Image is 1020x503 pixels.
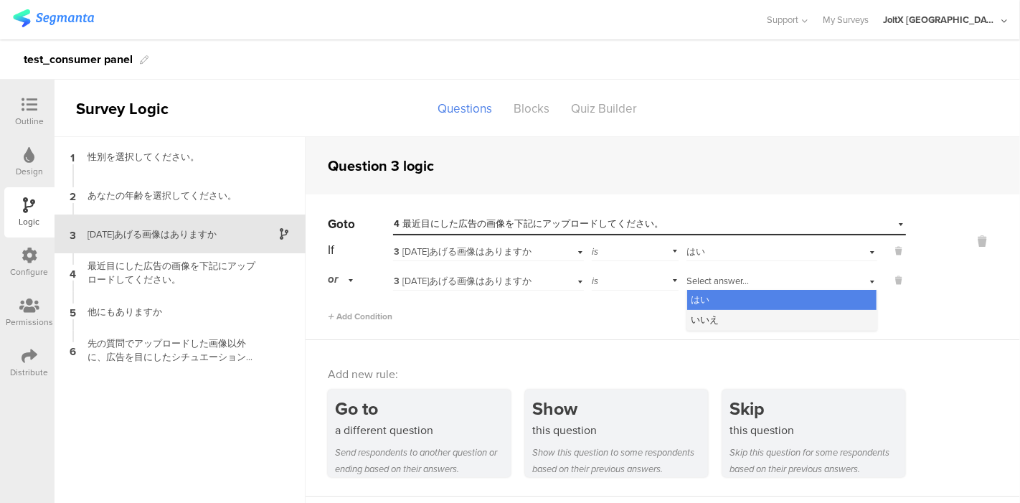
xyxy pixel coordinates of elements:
span: はい [691,293,710,306]
div: JoltX [GEOGRAPHIC_DATA] [883,13,998,27]
div: Skip this question for some respondents based on their previous answers. [729,444,905,477]
span: 5 [70,304,76,319]
div: 性別を選択してください。 [79,150,258,164]
span: 3 [70,226,76,242]
div: Configure [11,265,49,278]
span: is [592,245,599,258]
div: Permissions [6,316,53,329]
div: Add new rule: [328,366,999,382]
div: If [328,241,392,259]
span: 3 [394,245,400,258]
span: to [344,215,355,233]
div: Question 3 logic [328,155,434,177]
span: いいえ [691,313,719,326]
span: 3 [394,275,400,288]
div: Logic [19,215,40,228]
span: Select answer... [687,274,750,288]
span: [DATE]あげる画像はありますか [394,274,532,288]
span: or [328,271,338,287]
div: 他にもありますか [79,305,258,319]
div: Survey Logic [55,97,219,121]
img: segmanta logo [13,9,94,27]
span: 4 [70,265,76,281]
span: 6 [70,342,76,358]
div: a different question [335,422,511,438]
div: Go to [335,395,511,422]
div: あなたの年齢を選択してください。 [79,189,258,202]
div: 今日あげる画像はありますか [394,275,548,288]
span: is [592,274,599,288]
div: Quiz Builder [560,96,648,121]
div: Questions [427,96,503,121]
div: 今日あげる画像はありますか [394,245,548,258]
div: 最近目にした広告の画像を下記にアップロードしてください。 [79,259,258,286]
span: 最近目にした広告の画像を下記にアップロードしてください。 [394,217,664,230]
span: 2 [70,187,76,203]
div: Skip [729,395,905,422]
span: Add Condition [328,310,392,323]
div: [DATE]あげる画像はありますか [79,227,258,241]
span: [DATE]あげる画像はありますか [394,245,532,258]
div: Show this question to some respondents based on their previous answers. [532,444,708,477]
span: Go [328,215,344,233]
div: Blocks [503,96,560,121]
span: Support [768,13,799,27]
span: 1 [71,149,75,164]
span: 4 [394,217,400,230]
div: Distribute [11,366,49,379]
span: はい [687,245,706,258]
div: this question [729,422,905,438]
div: Design [16,165,43,178]
div: test_consumer panel [24,48,133,71]
div: this question [532,422,708,438]
div: Send respondents to another question or ending based on their answers. [335,444,511,477]
div: Show [532,395,708,422]
div: 先の質問でアップロードした画像以外に、広告を目にしたシチュエーションがあればその時の状況を教えてください。(記述式、最大7つ) [79,337,258,364]
div: Outline [15,115,44,128]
